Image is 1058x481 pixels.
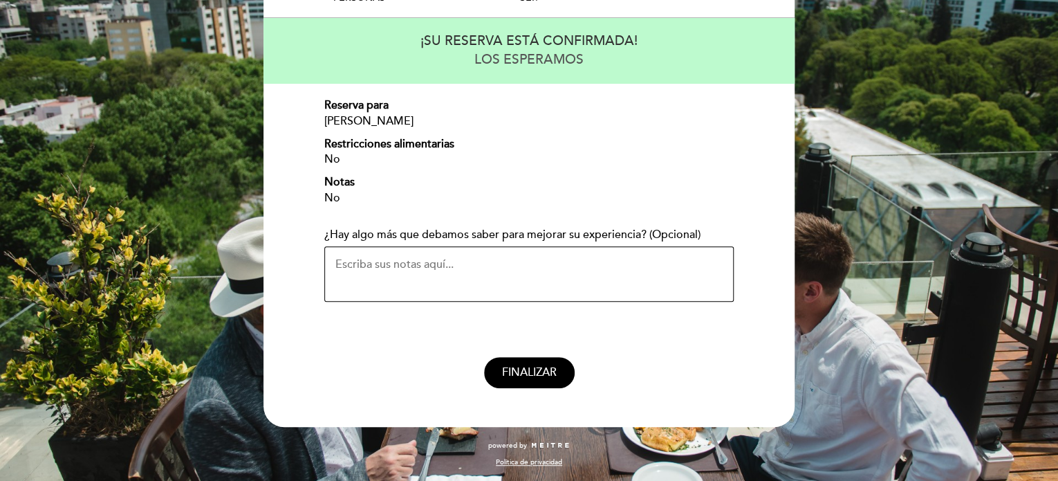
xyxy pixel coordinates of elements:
button: FINALIZAR [484,357,575,388]
div: ¡SU RESERVA ESTÁ CONFIRMADA! [277,32,781,51]
div: Notas [324,174,734,190]
span: powered by [488,441,527,451]
a: powered by [488,441,570,451]
div: No [324,190,734,206]
label: ¿Hay algo más que debamos saber para mejorar su experiencia? (Opcional) [324,227,700,243]
div: Restricciones alimentarias [324,136,734,152]
div: Reserva para [324,98,734,114]
span: FINALIZAR [502,365,557,379]
div: No [324,152,734,167]
div: LOS ESPERAMOS [277,51,781,69]
div: [PERSON_NAME] [324,114,734,129]
img: MEITRE [530,442,570,449]
a: Política de privacidad [496,457,562,467]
